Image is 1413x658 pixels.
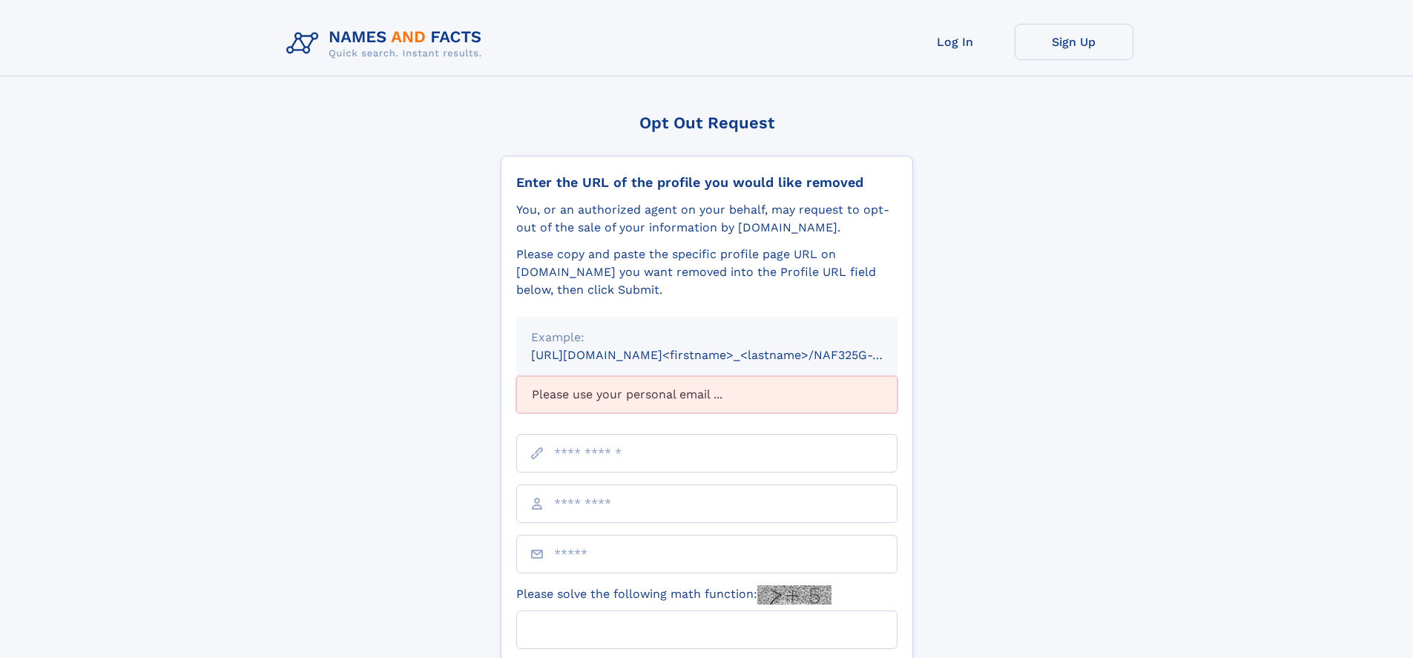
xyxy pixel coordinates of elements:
a: Sign Up [1015,24,1133,60]
div: Enter the URL of the profile you would like removed [516,174,897,191]
div: Please copy and paste the specific profile page URL on [DOMAIN_NAME] you want removed into the Pr... [516,246,897,299]
div: Please use your personal email ... [516,376,897,413]
small: [URL][DOMAIN_NAME]<firstname>_<lastname>/NAF325G-xxxxxxxx [531,348,926,362]
img: Logo Names and Facts [280,24,494,64]
div: Opt Out Request [501,113,913,132]
div: You, or an authorized agent on your behalf, may request to opt-out of the sale of your informatio... [516,201,897,237]
label: Please solve the following math function: [516,585,831,605]
a: Log In [896,24,1015,60]
div: Example: [531,329,883,346]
